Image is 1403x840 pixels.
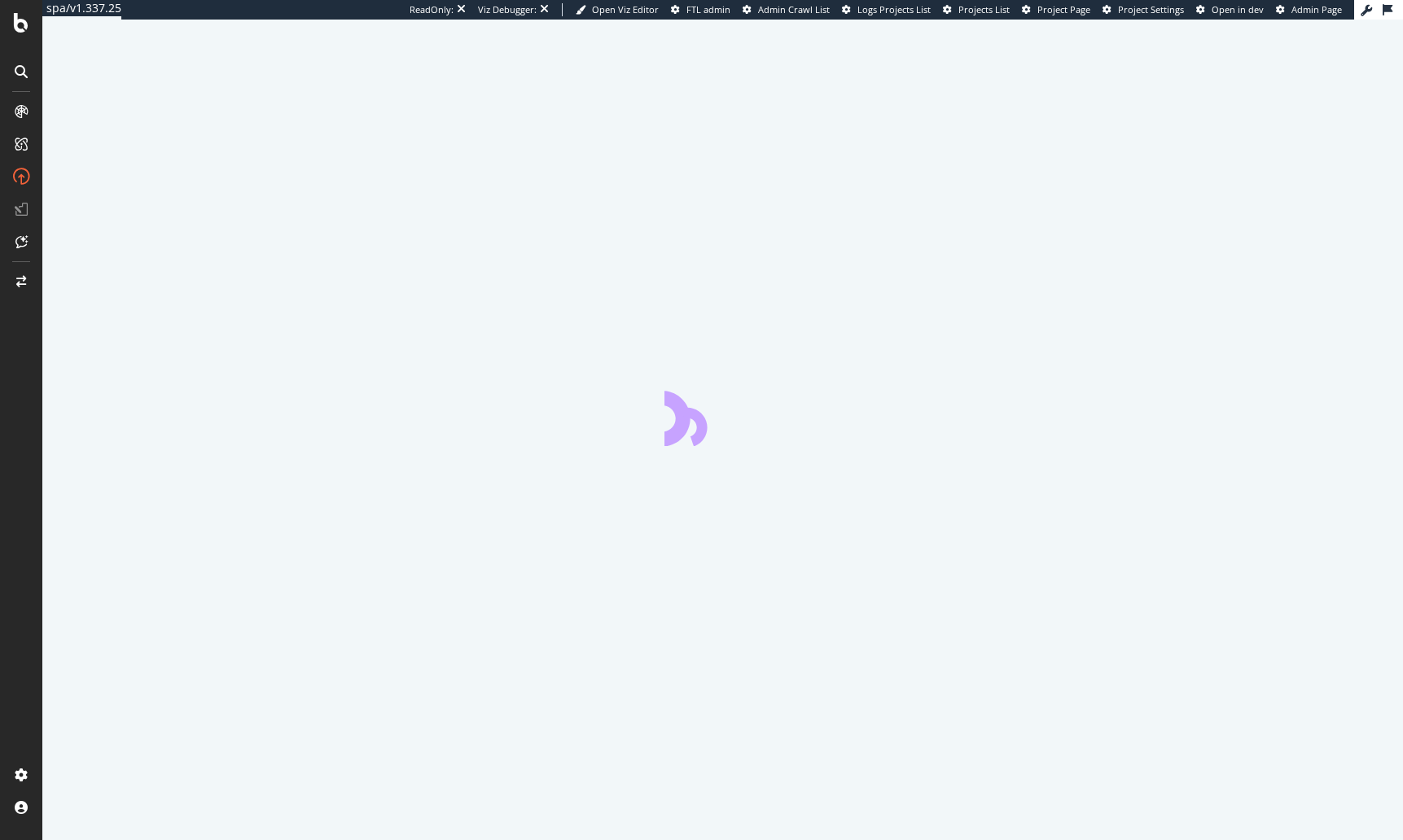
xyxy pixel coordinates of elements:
[410,3,454,16] div: ReadOnly:
[1212,3,1264,15] span: Open in dev
[1291,3,1342,15] span: Admin Page
[664,387,782,446] div: animation
[592,3,659,15] span: Open Viz Editor
[1103,3,1184,16] a: Project Settings
[943,3,1010,16] a: Projects List
[743,3,830,16] a: Admin Crawl List
[478,3,537,16] div: Viz Debugger:
[958,3,1010,15] span: Projects List
[1037,3,1090,15] span: Project Page
[1118,3,1184,15] span: Project Settings
[686,3,730,15] span: FTL admin
[671,3,730,16] a: FTL admin
[842,3,931,16] a: Logs Projects List
[1022,3,1090,16] a: Project Page
[758,3,830,15] span: Admin Crawl List
[576,3,659,16] a: Open Viz Editor
[1276,3,1342,16] a: Admin Page
[857,3,931,15] span: Logs Projects List
[1196,3,1264,16] a: Open in dev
